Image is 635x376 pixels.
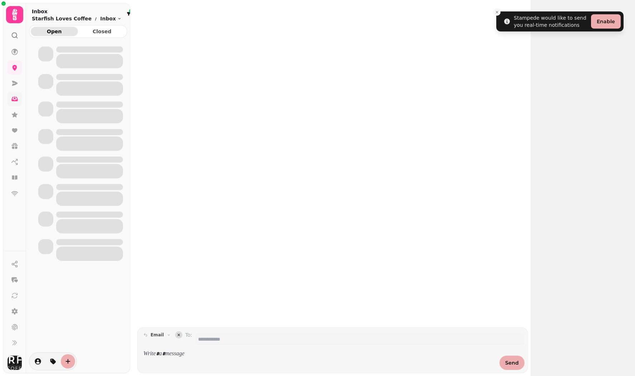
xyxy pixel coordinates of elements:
p: Starfish Loves Coffee [32,15,92,22]
span: Open [36,29,72,34]
label: To: [185,331,192,346]
h2: Inbox [32,8,122,15]
button: Open [31,27,78,36]
button: Send [499,356,525,370]
button: User avatar [6,356,23,370]
button: Closed [79,27,126,36]
img: User avatar [8,356,22,370]
button: email [141,331,174,339]
button: tag-thread [46,354,60,368]
button: collapse [175,331,182,338]
button: create-convo [61,354,75,368]
button: Inbox [100,15,122,22]
span: Closed [84,29,120,34]
button: Enable [591,14,621,29]
nav: breadcrumb [32,15,122,22]
button: Close toast [493,9,501,16]
span: Send [505,360,519,365]
div: Stampede would like to send you real-time notifications [514,14,588,29]
button: filter [124,10,133,18]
